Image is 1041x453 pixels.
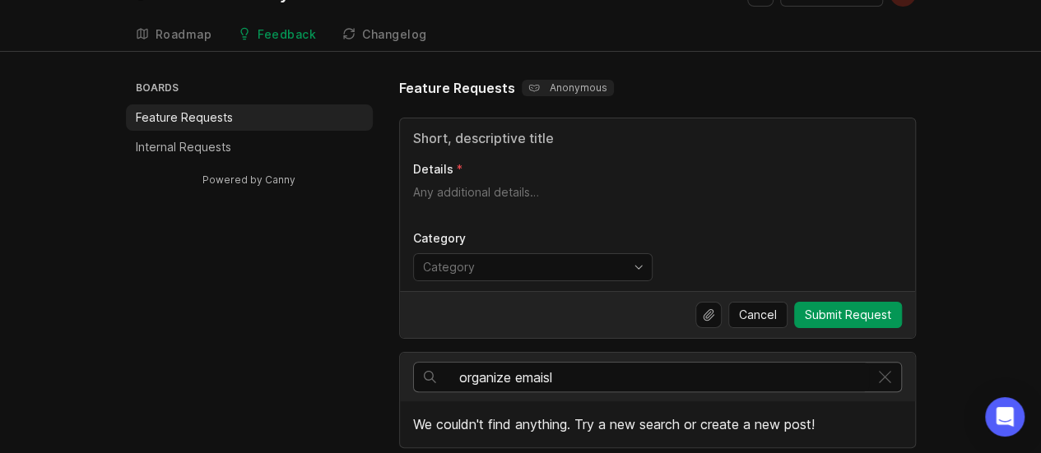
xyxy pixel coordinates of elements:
input: Search… [459,368,869,386]
a: Feedback [228,18,326,52]
h3: Boards [132,78,373,101]
p: Anonymous [528,81,607,95]
div: We couldn't find anything. Try a new search or create a new post! [400,401,915,447]
p: Internal Requests [136,139,231,155]
svg: toggle icon [625,261,652,274]
button: Submit Request [794,302,902,328]
div: Feedback [258,29,316,40]
span: Submit Request [805,307,891,323]
div: Changelog [362,29,427,40]
p: Details [413,161,453,178]
a: Powered by Canny [200,170,298,189]
button: Upload file [695,302,722,328]
button: Cancel [728,302,788,328]
p: Feature Requests [136,109,233,126]
h1: Feature Requests [399,78,515,98]
div: toggle menu [413,253,653,281]
p: Category [413,230,653,247]
a: Feature Requests [126,104,373,131]
input: Title [413,128,902,148]
textarea: Details [413,184,902,217]
div: Roadmap [156,29,212,40]
a: Changelog [332,18,437,52]
a: Internal Requests [126,134,373,160]
a: Roadmap [126,18,222,52]
div: Open Intercom Messenger [985,397,1025,437]
input: Category [423,258,624,276]
span: Cancel [739,307,777,323]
